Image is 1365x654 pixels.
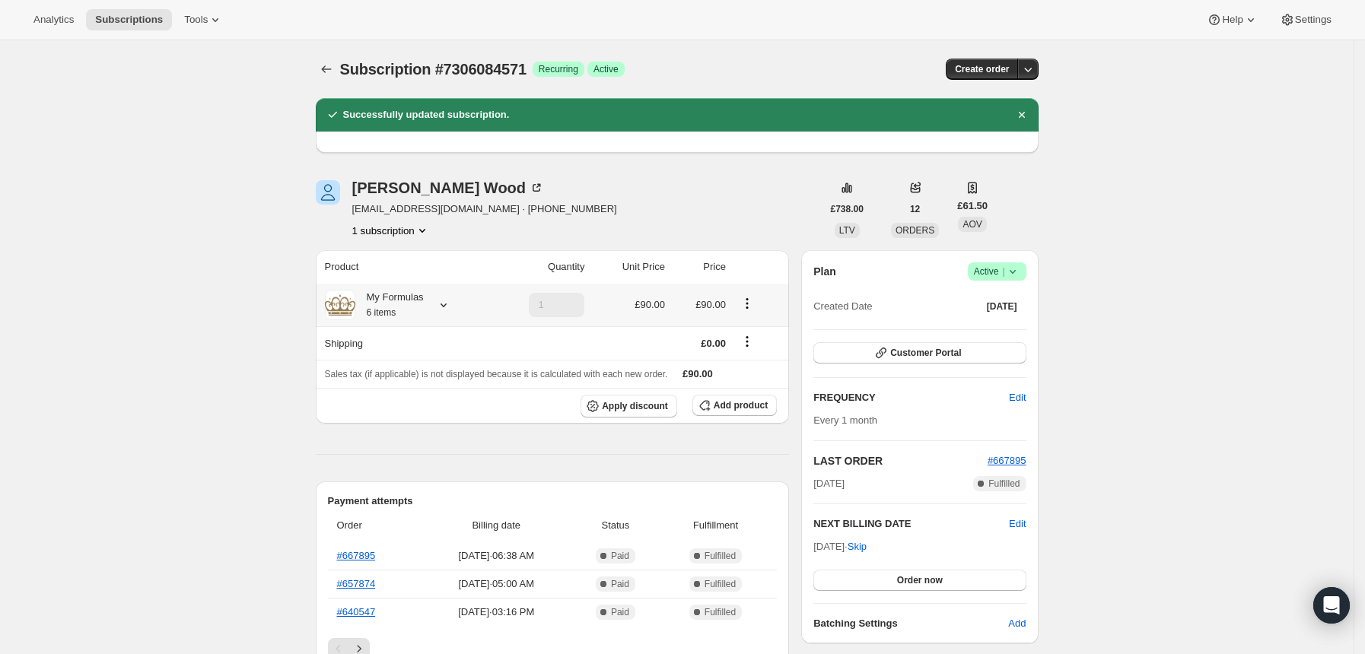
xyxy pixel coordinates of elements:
[589,250,670,284] th: Unit Price
[838,535,876,559] button: Skip
[1313,587,1350,624] div: Open Intercom Messenger
[352,180,545,195] div: [PERSON_NAME] Wood
[901,198,929,220] button: 12
[813,414,877,426] span: Every 1 month
[831,203,864,215] span: £738.00
[813,570,1026,591] button: Order now
[735,333,759,350] button: Shipping actions
[987,300,1017,313] span: [DATE]
[848,539,867,554] span: Skip
[337,550,376,561] a: #667895
[24,9,83,30] button: Analytics
[813,390,1009,405] h2: FREQUENCY
[813,516,1009,532] h2: NEXT BILLING DATE
[325,369,668,379] span: Sales tax (if applicable) is not displayed because it is calculated with each new order.
[705,606,736,618] span: Fulfilled
[352,202,617,217] span: [EMAIL_ADDRESS][DOMAIN_NAME] · [PHONE_NUMBER]
[963,219,982,230] span: AOV
[896,225,934,236] span: ORDERS
[539,63,578,75] span: Recurring
[813,476,845,491] span: [DATE]
[328,494,778,509] h2: Payment attempts
[955,63,1009,75] span: Create order
[695,299,726,310] span: £90.00
[337,606,376,617] a: #640547
[705,550,736,562] span: Fulfilled
[33,14,74,26] span: Analytics
[1002,265,1004,278] span: |
[425,576,568,592] span: [DATE] · 05:00 AM
[957,198,988,214] span: £61.50
[95,14,163,26] span: Subscriptions
[86,9,172,30] button: Subscriptions
[839,225,855,236] span: LTV
[822,198,873,220] button: £738.00
[735,295,759,312] button: Product actions
[988,455,1026,466] a: #667895
[910,203,920,215] span: 12
[890,347,961,359] span: Customer Portal
[175,9,232,30] button: Tools
[1000,386,1035,410] button: Edit
[367,307,396,318] small: 6 items
[316,250,490,284] th: Product
[425,548,568,564] span: [DATE] · 06:38 AM
[316,326,490,360] th: Shipping
[714,399,768,411] span: Add product
[1222,14,1242,26] span: Help
[425,518,568,533] span: Billing date
[701,338,726,349] span: £0.00
[682,368,713,379] span: £90.00
[1011,104,1032,125] button: Dismiss notification
[1295,14,1332,26] span: Settings
[999,611,1035,636] button: Add
[352,223,430,238] button: Product actions
[635,299,665,310] span: £90.00
[611,578,629,590] span: Paid
[692,395,777,416] button: Add product
[611,550,629,562] span: Paid
[328,509,421,542] th: Order
[1271,9,1341,30] button: Settings
[974,264,1020,279] span: Active
[988,453,1026,468] button: #667895
[813,299,872,314] span: Created Date
[1009,390,1026,405] span: Edit
[813,264,836,279] h2: Plan
[340,61,527,78] span: Subscription #7306084571
[184,14,208,26] span: Tools
[602,400,668,412] span: Apply discount
[425,605,568,620] span: [DATE] · 03:16 PM
[577,518,654,533] span: Status
[897,574,943,586] span: Order now
[343,107,510,122] h2: Successfully updated subscription.
[705,578,736,590] span: Fulfilled
[978,296,1026,317] button: [DATE]
[489,250,589,284] th: Quantity
[316,180,340,205] span: Dawn Wood
[1198,9,1267,30] button: Help
[813,541,867,552] span: [DATE] ·
[988,478,1020,490] span: Fulfilled
[813,453,988,468] h2: LAST ORDER
[337,578,376,589] a: #657874
[1009,516,1026,532] button: Edit
[316,59,337,80] button: Subscriptions
[670,250,730,284] th: Price
[946,59,1018,80] button: Create order
[813,616,1008,631] h6: Batching Settings
[581,395,677,417] button: Apply discount
[593,63,619,75] span: Active
[663,518,768,533] span: Fulfillment
[1008,616,1026,631] span: Add
[611,606,629,618] span: Paid
[813,342,1026,364] button: Customer Portal
[355,290,424,320] div: My Formulas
